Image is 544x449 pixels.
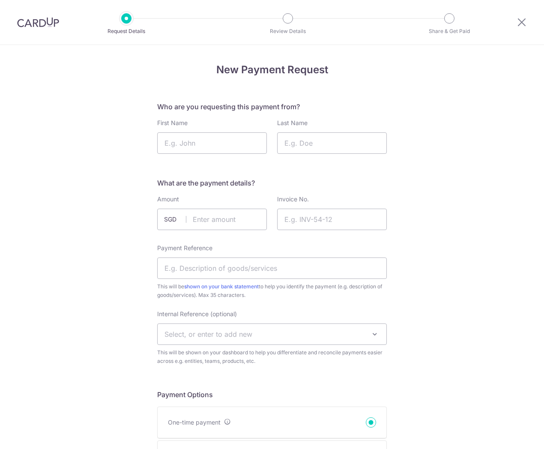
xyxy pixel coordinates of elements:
[17,17,59,27] img: CardUp
[489,423,535,445] iframe: Opens a widget where you can find more information
[184,283,259,290] a: shown on your bank statement
[157,348,387,365] span: This will be shown on your dashboard to help you differentiate and reconcile payments easier acro...
[168,419,221,426] span: One-time payment
[418,27,481,36] p: Share & Get Paid
[157,244,212,252] label: Payment Reference
[95,27,158,36] p: Request Details
[277,119,308,127] label: Last Name
[256,27,320,36] p: Review Details
[277,132,387,154] input: E.g. Doe
[164,215,186,224] span: SGD
[164,330,252,338] span: Select, or enter to add new
[277,209,387,230] input: E.g. INV-54-12
[157,257,387,279] input: E.g. Description of goods/services
[157,62,387,78] h4: New Payment Request
[157,178,387,188] h5: What are the payment details?
[157,209,267,230] input: Enter amount
[157,310,237,318] label: Internal Reference (optional)
[157,282,387,299] span: This will be to help you identify the payment (e.g. description of goods/services). Max 35 charac...
[277,195,309,204] label: Invoice No.
[157,132,267,154] input: E.g. John
[157,195,179,204] label: Amount
[157,389,387,400] h5: Payment Options
[157,119,188,127] label: First Name
[157,102,387,112] h5: Who are you requesting this payment from?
